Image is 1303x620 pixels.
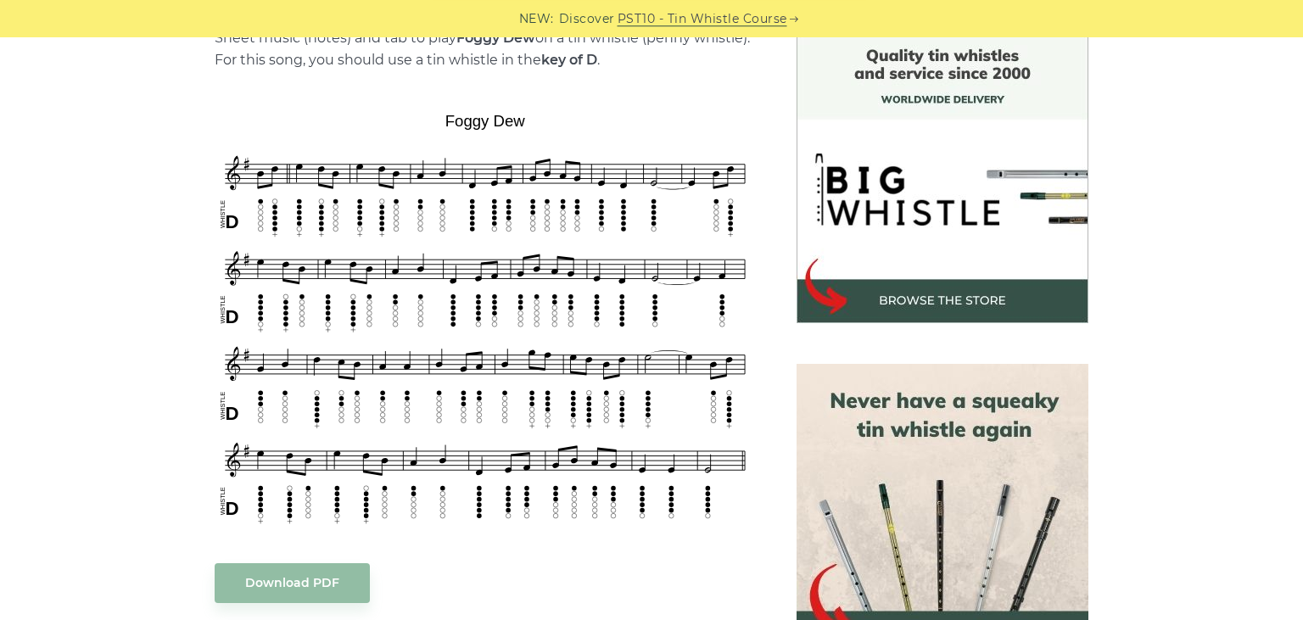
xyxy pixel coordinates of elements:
a: Download PDF [215,563,370,603]
p: Sheet music (notes) and tab to play on a tin whistle (penny whistle). For this song, you should u... [215,27,756,71]
span: Discover [559,9,615,29]
img: Foggy Dew Tin Whistle Tab & Sheet Music [215,106,756,528]
span: NEW: [519,9,554,29]
strong: Foggy Dew [456,30,535,46]
strong: key of D [541,52,597,68]
img: BigWhistle Tin Whistle Store [797,31,1088,323]
a: PST10 - Tin Whistle Course [618,9,787,29]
